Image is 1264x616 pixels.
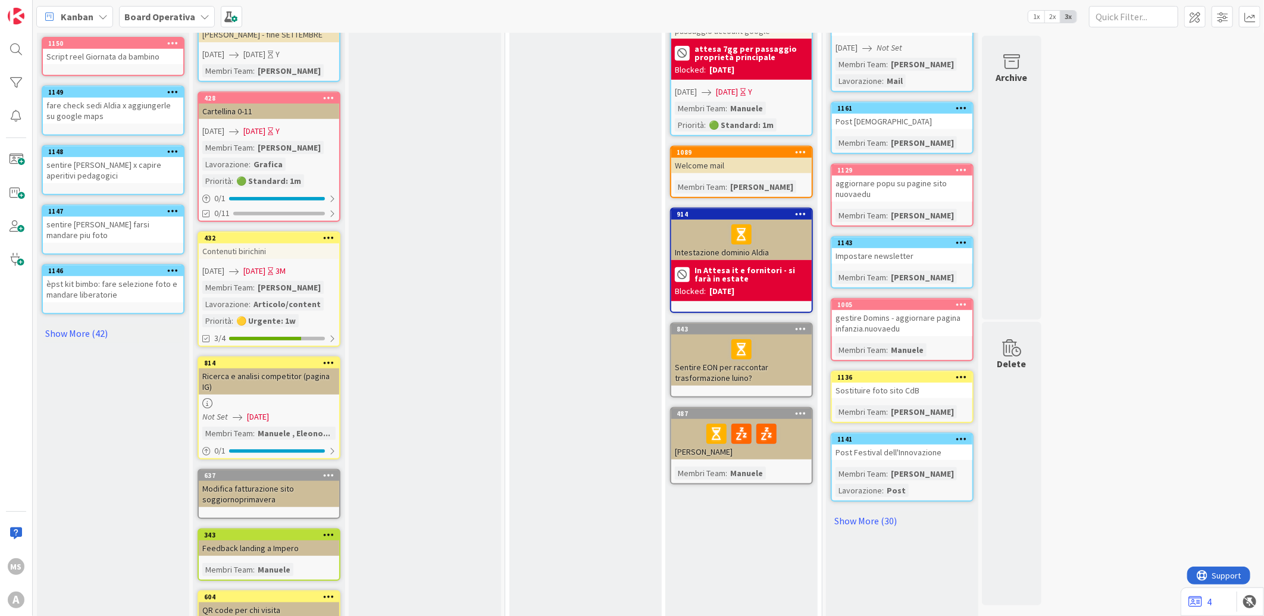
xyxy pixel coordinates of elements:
[199,358,339,368] div: 814
[836,343,886,357] div: Membri Team
[204,94,339,102] div: 428
[199,104,339,119] div: Cartellina 0-11
[832,114,972,129] div: Post [DEMOGRAPHIC_DATA]
[836,42,858,54] span: [DATE]
[198,4,340,82] a: Template Newsletter [PERSON_NAME] - fine SETTEMBRE[DATE][DATE]YMembri Team:[PERSON_NAME]
[199,540,339,556] div: Feedback landing a Impero
[886,467,888,480] span: :
[247,411,269,423] span: [DATE]
[8,592,24,608] div: A
[198,92,340,222] a: 428Cartellina 0-11[DATE][DATE]YMembri Team:[PERSON_NAME]Lavorazione:GraficaPriorità:🟢 Standard: 1...
[671,147,812,158] div: 1089
[199,93,339,119] div: 428Cartellina 0-11
[251,298,324,311] div: Articolo/content
[43,157,183,183] div: sentire [PERSON_NAME] x capire aperitivi pedagogici
[671,419,812,459] div: [PERSON_NAME]
[199,481,339,507] div: Modifica fatturazione sito soggiornoprimavera
[199,191,339,206] div: 0/1
[727,467,766,480] div: Manuele
[886,58,888,71] span: :
[202,125,224,137] span: [DATE]
[43,276,183,302] div: èpst kit bimbo: fare selezione foto e mandare liberatorie
[832,299,972,336] div: 1005gestire Domins - aggiornare pagina infanzia.nuovaedu
[231,174,233,187] span: :
[837,373,972,382] div: 1136
[837,301,972,309] div: 1005
[43,146,183,183] div: 1148sentire [PERSON_NAME] x capire aperitivi pedagogici
[884,74,906,87] div: Mail
[199,93,339,104] div: 428
[671,209,812,220] div: 914
[727,180,796,193] div: [PERSON_NAME]
[43,38,183,49] div: 1150
[255,141,324,154] div: [PERSON_NAME]
[886,136,888,149] span: :
[202,298,249,311] div: Lavorazione
[233,174,304,187] div: 🟢 Standard: 1m
[255,281,324,294] div: [PERSON_NAME]
[199,243,339,259] div: Contenuti birichini
[1188,595,1212,609] a: 4
[199,233,339,259] div: 432Contenuti birichini
[1089,6,1178,27] input: Quick Filter...
[670,11,813,136] a: passaggio account googleattesa 7gg per passaggio proprietà principaleBlocked:[DATE][DATE][DATE]YM...
[671,158,812,173] div: Welcome mail
[202,141,253,154] div: Membri Team
[837,166,972,174] div: 1129
[675,86,697,98] span: [DATE]
[202,411,228,422] i: Not Set
[253,281,255,294] span: :
[255,64,324,77] div: [PERSON_NAME]
[836,209,886,222] div: Membri Team
[725,180,727,193] span: :
[837,239,972,247] div: 1143
[199,592,339,602] div: 604
[706,118,777,132] div: 🟢 Standard: 1m
[43,49,183,64] div: Script reel Giornata da bambino
[836,405,886,418] div: Membri Team
[214,192,226,205] span: 0 / 1
[199,443,339,458] div: 0/1
[831,236,974,289] a: 1143Impostare newsletterMembri Team:[PERSON_NAME]
[214,207,230,220] span: 0/11
[214,332,226,345] span: 3/4
[671,209,812,260] div: 914Intestazione dominio Aldia
[832,299,972,310] div: 1005
[198,469,340,519] a: 637Modifica fatturazione sito soggiornoprimavera
[202,563,253,576] div: Membri Team
[198,529,340,581] a: 343Feedback landing a ImperoMembri Team:Manuele
[836,74,882,87] div: Lavorazione
[61,10,93,24] span: Kanban
[877,42,902,53] i: Not Set
[48,148,183,156] div: 1148
[832,103,972,129] div: 1161Post [DEMOGRAPHIC_DATA]
[43,87,183,124] div: 1149fare check sedi Aldia x aggiungerle su google maps
[675,64,706,76] div: Blocked:
[882,484,884,497] span: :
[888,58,957,71] div: [PERSON_NAME]
[832,434,972,445] div: 1141
[671,334,812,386] div: Sentire EON per raccontar trasformazione luino?
[832,383,972,398] div: Sostituire foto sito CdB
[199,530,339,540] div: 343
[276,48,280,61] div: Y
[670,323,813,398] a: 843Sentire EON per raccontar trasformazione luino?
[202,265,224,277] span: [DATE]
[42,86,184,136] a: 1149fare check sedi Aldia x aggiungerle su google maps
[886,271,888,284] span: :
[43,87,183,98] div: 1149
[831,433,974,502] a: 1141Post Festival dell'InnovazioneMembri Team:[PERSON_NAME]Lavorazione:Post
[836,271,886,284] div: Membri Team
[671,408,812,419] div: 487
[243,125,265,137] span: [DATE]
[671,220,812,260] div: Intestazione dominio Aldia
[725,102,727,115] span: :
[836,58,886,71] div: Membri Team
[204,593,339,601] div: 604
[42,324,184,343] a: Show More (42)
[1028,11,1044,23] span: 1x
[671,324,812,386] div: 843Sentire EON per raccontar trasformazione luino?
[231,314,233,327] span: :
[675,102,725,115] div: Membri Team
[48,88,183,96] div: 1149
